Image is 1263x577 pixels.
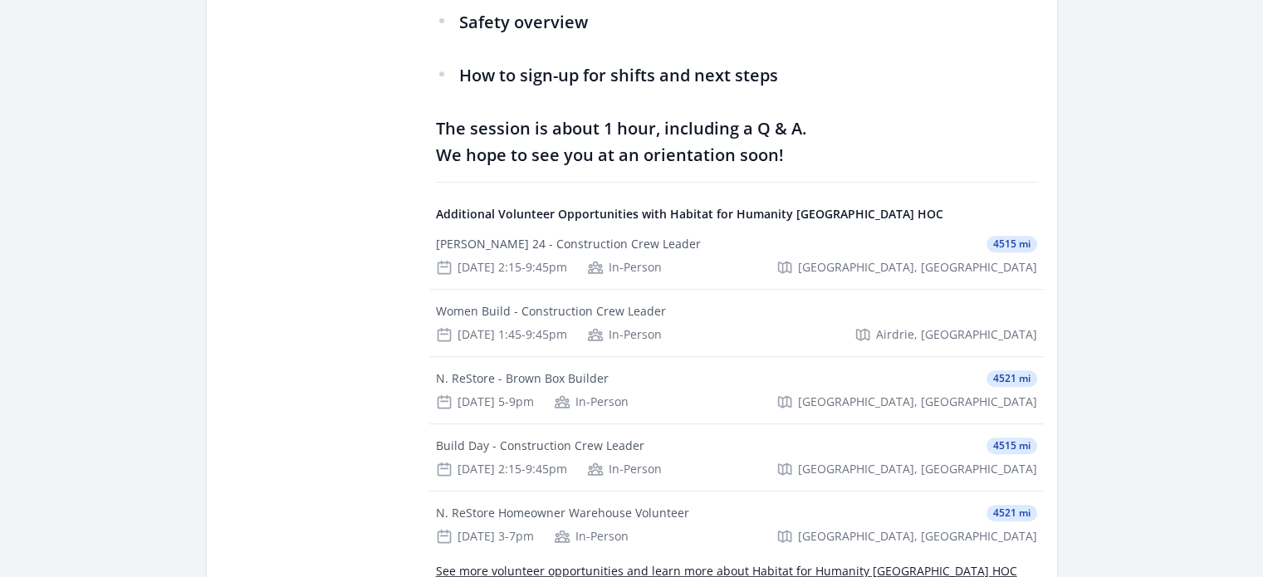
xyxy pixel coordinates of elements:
div: [DATE] 3-7pm [436,528,534,545]
div: In-Person [587,326,662,343]
span: 4521 mi [986,505,1037,521]
span: How to sign-up for shifts and next steps [459,64,778,86]
div: [DATE] 1:45-9:45pm [436,326,567,343]
div: [DATE] 2:15-9:45pm [436,259,567,276]
span: We hope to see you at an orientation soon! [436,117,806,166]
span: [GEOGRAPHIC_DATA], [GEOGRAPHIC_DATA] [798,461,1037,477]
a: N. ReStore Homeowner Warehouse Volunteer 4521 mi [DATE] 3-7pm In-Person [GEOGRAPHIC_DATA], [GEOGR... [429,491,1044,558]
div: [DATE] 5-9pm [436,394,534,410]
span: 4515 mi [986,236,1037,252]
div: N. ReStore Homeowner Warehouse Volunteer [436,505,689,521]
span: [GEOGRAPHIC_DATA], [GEOGRAPHIC_DATA] [798,259,1037,276]
span: 4521 mi [986,370,1037,387]
a: Women Build - Construction Crew Leader [DATE] 1:45-9:45pm In-Person Airdrie, [GEOGRAPHIC_DATA] [429,290,1044,356]
h4: Additional Volunteer Opportunities with Habitat for Humanity [GEOGRAPHIC_DATA] HOC [436,206,1037,222]
strong: The session is about 1 hour, including a Q & A. [436,117,806,139]
div: In-Person [587,259,662,276]
a: [PERSON_NAME] 24 - Construction Crew Leader 4515 mi [DATE] 2:15-9:45pm In-Person [GEOGRAPHIC_DATA... [429,222,1044,289]
span: Safety overview [459,11,588,33]
div: In-Person [554,394,629,410]
span: [GEOGRAPHIC_DATA], [GEOGRAPHIC_DATA] [798,528,1037,545]
div: [DATE] 2:15-9:45pm [436,461,567,477]
div: [PERSON_NAME] 24 - Construction Crew Leader [436,236,701,252]
span: 4515 mi [986,438,1037,454]
a: Build Day - Construction Crew Leader 4515 mi [DATE] 2:15-9:45pm In-Person [GEOGRAPHIC_DATA], [GEO... [429,424,1044,491]
div: N. ReStore - Brown Box Builder [436,370,609,387]
a: N. ReStore - Brown Box Builder 4521 mi [DATE] 5-9pm In-Person [GEOGRAPHIC_DATA], [GEOGRAPHIC_DATA] [429,357,1044,423]
div: Women Build - Construction Crew Leader [436,303,666,320]
span: [GEOGRAPHIC_DATA], [GEOGRAPHIC_DATA] [798,394,1037,410]
div: In-Person [554,528,629,545]
div: In-Person [587,461,662,477]
span: Airdrie, [GEOGRAPHIC_DATA] [876,326,1037,343]
div: Build Day - Construction Crew Leader [436,438,644,454]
